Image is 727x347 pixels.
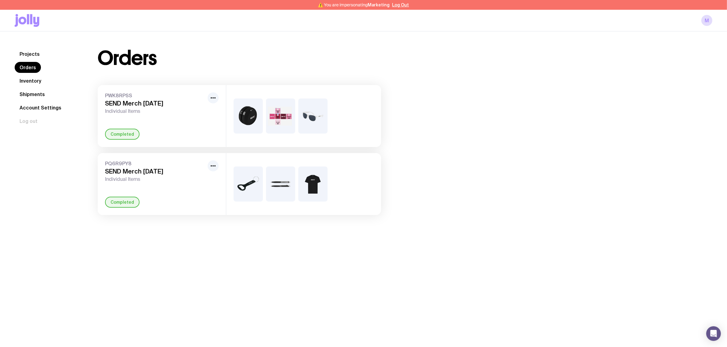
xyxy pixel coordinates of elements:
span: PQ6R9PY8 [105,160,205,166]
button: Log Out [392,2,409,7]
h3: SEND Merch [DATE] [105,100,205,107]
div: Open Intercom Messenger [706,326,721,341]
a: Orders [15,62,41,73]
button: Log out [15,116,42,127]
h3: SEND Merch [DATE] [105,168,205,175]
span: Individual Items [105,176,205,182]
a: Account Settings [15,102,66,113]
a: Shipments [15,89,50,100]
span: Individual Items [105,108,205,114]
span: PWK8RPSS [105,92,205,98]
h1: Orders [98,48,157,68]
a: Inventory [15,75,46,86]
span: Marketing [368,2,390,7]
div: Completed [105,197,140,208]
div: Completed [105,129,140,140]
a: Projects [15,48,45,59]
a: M [701,15,712,26]
span: ⚠️ You are impersonating [318,2,390,7]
